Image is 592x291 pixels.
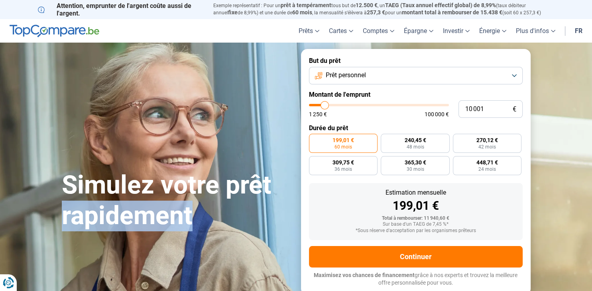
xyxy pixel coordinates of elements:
[292,9,312,16] span: 60 mois
[315,216,516,221] div: Total à rembourser: 11 940,60 €
[385,2,496,8] span: TAEG (Taux annuel effectif global) de 8,99%
[315,222,516,227] div: Sur base d'un TAEG de 7,45 %*
[356,2,378,8] span: 12.500 €
[281,2,331,8] span: prêt à tempérament
[294,19,324,43] a: Prêts
[358,19,399,43] a: Comptes
[438,19,474,43] a: Investir
[402,9,502,16] span: montant total à rembourser de 15.438 €
[309,57,523,64] label: But du prêt
[309,124,523,132] label: Durée du prêt
[315,228,516,234] div: *Sous réserve d'acceptation par les organismes prêteurs
[406,145,424,149] span: 48 mois
[404,137,426,143] span: 240,45 €
[513,106,516,113] span: €
[404,160,426,165] span: 365,30 €
[309,271,523,287] p: grâce à nos experts et trouvez la meilleure offre personnalisée pour vous.
[315,189,516,196] div: Estimation mensuelle
[332,137,354,143] span: 199,01 €
[332,160,354,165] span: 309,75 €
[367,9,385,16] span: 257,3 €
[62,170,291,231] h1: Simulez votre prêt rapidement
[315,200,516,212] div: 199,01 €
[476,160,498,165] span: 448,71 €
[570,19,587,43] a: fr
[309,67,523,84] button: Prêt personnel
[228,9,238,16] span: fixe
[406,167,424,172] span: 30 mois
[474,19,511,43] a: Énergie
[326,71,366,80] span: Prêt personnel
[425,111,449,117] span: 100 000 €
[478,167,496,172] span: 24 mois
[309,91,523,98] label: Montant de l'emprunt
[38,2,204,17] p: Attention, emprunter de l'argent coûte aussi de l'argent.
[309,111,327,117] span: 1 250 €
[309,246,523,268] button: Continuer
[314,272,415,278] span: Maximisez vos chances de financement
[10,25,99,37] img: TopCompare
[511,19,560,43] a: Plus d'infos
[476,137,498,143] span: 270,12 €
[334,167,352,172] span: 36 mois
[478,145,496,149] span: 42 mois
[399,19,438,43] a: Épargne
[213,2,555,16] p: Exemple représentatif : Pour un tous but de , un (taux débiteur annuel de 8,99%) et une durée de ...
[324,19,358,43] a: Cartes
[334,145,352,149] span: 60 mois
